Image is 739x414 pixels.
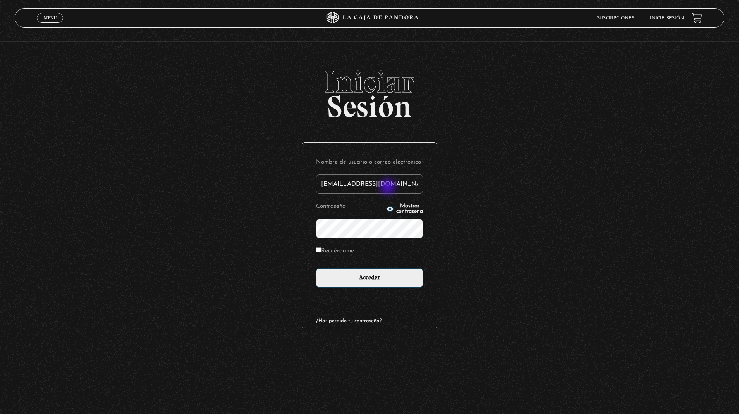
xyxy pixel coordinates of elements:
[692,13,702,23] a: View your shopping cart
[396,204,423,214] span: Mostrar contraseña
[41,22,59,28] span: Cerrar
[650,16,684,21] a: Inicie sesión
[386,204,423,214] button: Mostrar contraseña
[316,318,382,323] a: ¿Has perdido tu contraseña?
[15,66,724,116] h2: Sesión
[597,16,634,21] a: Suscripciones
[15,66,724,97] span: Iniciar
[316,201,384,213] label: Contraseña
[316,268,423,288] input: Acceder
[316,245,354,257] label: Recuérdame
[44,16,57,20] span: Menu
[316,247,321,252] input: Recuérdame
[316,157,423,169] label: Nombre de usuario o correo electrónico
